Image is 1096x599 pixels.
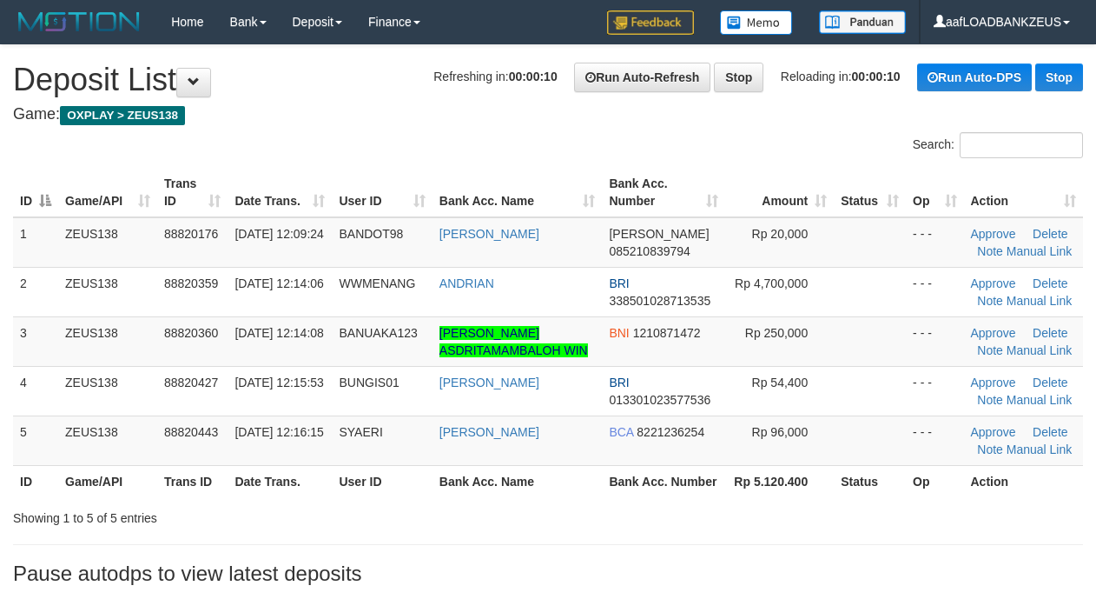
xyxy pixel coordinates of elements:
a: [PERSON_NAME] [439,376,539,389]
span: 88820427 [164,376,218,389]
a: Note [977,294,1003,308]
span: BRI [609,376,629,389]
th: Amount: activate to sort column ascending [725,168,834,217]
span: Copy 1210871472 to clipboard [633,326,701,340]
td: ZEUS138 [58,366,157,416]
span: BANDOT98 [339,227,403,241]
td: 4 [13,366,58,416]
a: ANDRIAN [439,276,494,290]
a: Delete [1033,227,1067,241]
th: Trans ID [157,465,228,497]
th: User ID: activate to sort column ascending [332,168,432,217]
td: - - - [906,416,963,465]
img: MOTION_logo.png [13,9,145,35]
a: Note [977,343,1003,357]
th: Bank Acc. Number [602,465,725,497]
a: Approve [971,276,1016,290]
span: Rp 250,000 [745,326,808,340]
th: User ID [332,465,432,497]
span: Copy 013301023577536 to clipboard [609,393,710,407]
span: Rp 20,000 [752,227,809,241]
h4: Game: [13,106,1083,123]
span: [DATE] 12:09:24 [234,227,323,241]
td: - - - [906,316,963,366]
span: Refreshing in: [433,70,557,83]
td: 3 [13,316,58,366]
td: ZEUS138 [58,217,157,268]
a: Manual Link [1007,294,1073,308]
th: Date Trans. [228,465,332,497]
th: Action: activate to sort column ascending [964,168,1084,217]
a: Delete [1033,425,1067,439]
th: ID [13,465,58,497]
td: 5 [13,416,58,465]
span: OXPLAY > ZEUS138 [60,106,185,125]
span: 88820359 [164,276,218,290]
a: Approve [971,227,1016,241]
th: Op [906,465,963,497]
span: Copy 085210839794 to clipboard [609,244,690,258]
a: [PERSON_NAME] [439,227,539,241]
a: Manual Link [1007,393,1073,407]
span: 88820176 [164,227,218,241]
strong: 00:00:10 [509,70,558,83]
input: Search: [960,132,1083,158]
a: Delete [1033,276,1067,290]
a: Delete [1033,326,1067,340]
a: Manual Link [1007,244,1073,258]
a: Stop [714,63,763,92]
th: Bank Acc. Name: activate to sort column ascending [432,168,603,217]
a: Approve [971,376,1016,389]
img: Feedback.jpg [607,10,694,35]
th: Status [834,465,906,497]
a: Approve [971,425,1016,439]
a: Manual Link [1007,443,1073,456]
td: ZEUS138 [58,416,157,465]
th: Action [964,465,1084,497]
td: - - - [906,217,963,268]
span: BRI [609,276,629,290]
span: 88820443 [164,425,218,439]
td: - - - [906,366,963,416]
span: [DATE] 12:14:08 [234,326,323,340]
a: Manual Link [1007,343,1073,357]
th: ID: activate to sort column descending [13,168,58,217]
img: Button%20Memo.svg [720,10,793,35]
h3: Pause autodps to view latest deposits [13,562,1083,585]
span: Copy 8221236254 to clipboard [637,425,704,439]
th: Bank Acc. Name [432,465,603,497]
a: Run Auto-Refresh [574,63,710,92]
span: Rp 54,400 [752,376,809,389]
span: Reloading in: [781,70,901,83]
a: Stop [1035,63,1083,91]
div: Showing 1 to 5 of 5 entries [13,502,444,527]
span: BNI [609,326,629,340]
a: Note [977,244,1003,258]
a: Note [977,443,1003,456]
a: Run Auto-DPS [917,63,1032,91]
th: Status: activate to sort column ascending [834,168,906,217]
a: [PERSON_NAME] ASDRITAMAMBALOH WIN [439,326,588,357]
td: 1 [13,217,58,268]
th: Bank Acc. Number: activate to sort column ascending [602,168,725,217]
span: BANUAKA123 [339,326,417,340]
td: - - - [906,267,963,316]
span: WWMENANG [339,276,415,290]
span: [DATE] 12:15:53 [234,376,323,389]
th: Date Trans.: activate to sort column ascending [228,168,332,217]
img: panduan.png [819,10,906,34]
th: Trans ID: activate to sort column ascending [157,168,228,217]
span: SYAERI [339,425,382,439]
strong: 00:00:10 [852,70,901,83]
a: Delete [1033,376,1067,389]
span: Rp 96,000 [752,425,809,439]
td: ZEUS138 [58,316,157,366]
td: ZEUS138 [58,267,157,316]
td: 2 [13,267,58,316]
a: Note [977,393,1003,407]
th: Op: activate to sort column ascending [906,168,963,217]
span: 88820360 [164,326,218,340]
h1: Deposit List [13,63,1083,97]
a: Approve [971,326,1016,340]
span: BCA [609,425,633,439]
